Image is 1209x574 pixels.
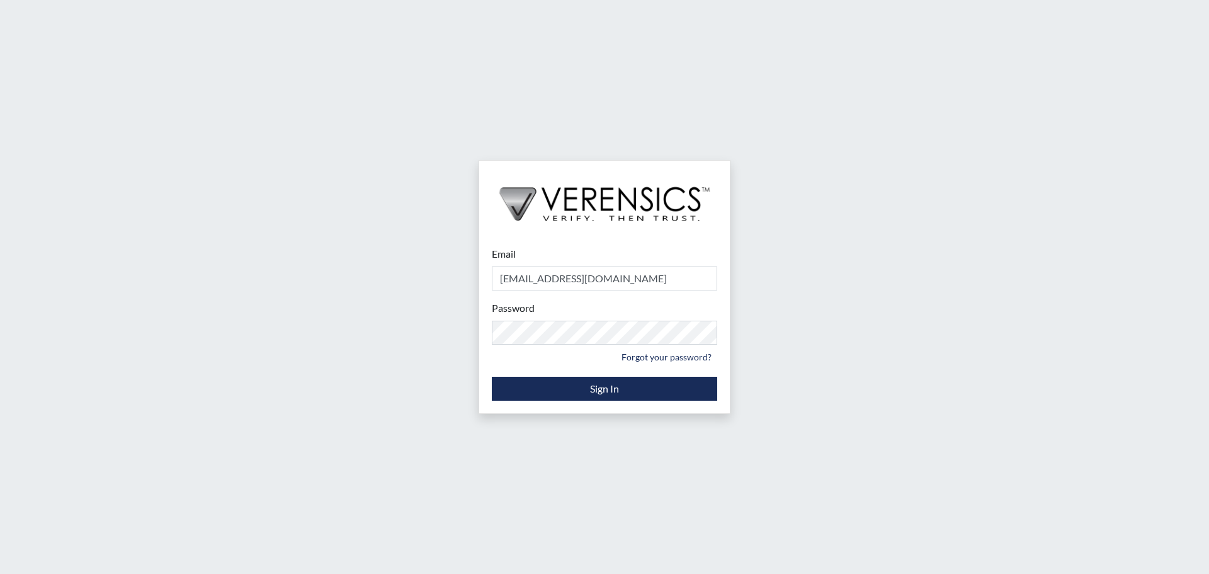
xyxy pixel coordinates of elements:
label: Password [492,301,535,316]
a: Forgot your password? [616,347,717,367]
button: Sign In [492,377,717,401]
img: logo-wide-black.2aad4157.png [479,161,730,234]
label: Email [492,246,516,261]
input: Email [492,267,717,290]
